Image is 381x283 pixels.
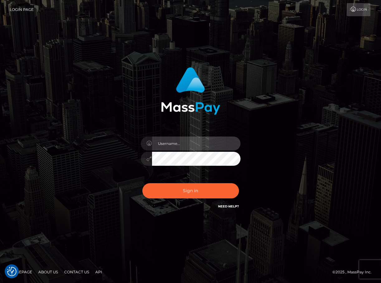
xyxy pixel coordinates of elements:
[36,267,60,277] a: About Us
[161,67,220,115] img: MassPay Login
[62,267,92,277] a: Contact Us
[347,3,370,16] a: Login
[93,267,105,277] a: API
[7,267,17,276] button: Consent Preferences
[7,267,17,276] img: Revisit consent button
[10,3,34,16] a: Login Page
[218,204,239,208] a: Need Help?
[152,137,241,151] input: Username...
[7,267,35,277] a: Homepage
[142,183,239,198] button: Sign in
[332,269,376,276] div: © 2025 , MassPay Inc.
